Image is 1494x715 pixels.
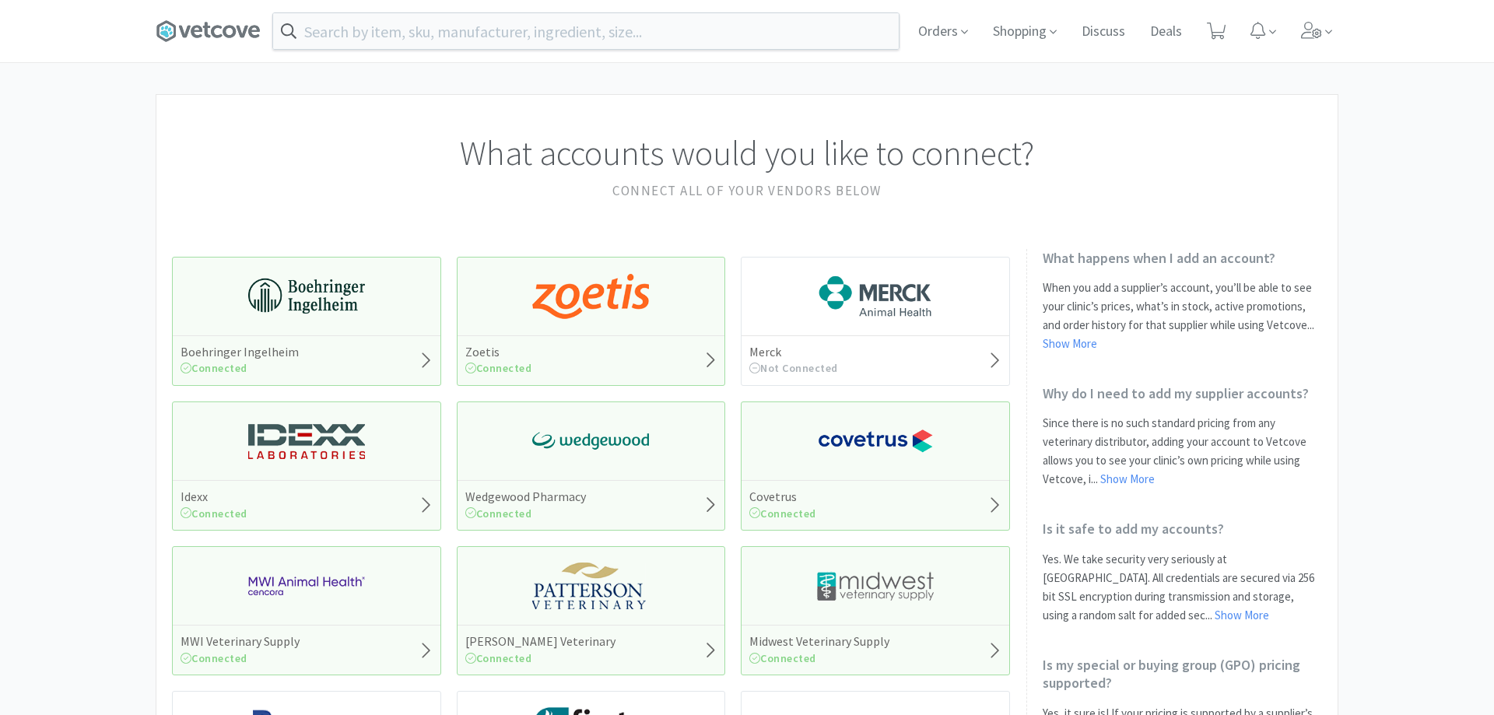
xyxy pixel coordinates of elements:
img: 730db3968b864e76bcafd0174db25112_22.png [248,273,365,320]
img: 4dd14cff54a648ac9e977f0c5da9bc2e_5.png [817,563,934,609]
h1: What accounts would you like to connect? [172,126,1322,181]
span: Not Connected [749,361,838,375]
h5: Merck [749,344,838,360]
img: a673e5ab4e5e497494167fe422e9a3ab.png [532,273,649,320]
img: f5e969b455434c6296c6d81ef179fa71_3.png [532,563,649,609]
h2: Connect all of your vendors below [172,181,1322,202]
h2: Why do I need to add my supplier accounts? [1043,384,1322,402]
span: Connected [181,506,247,520]
img: 77fca1acd8b6420a9015268ca798ef17_1.png [817,418,934,464]
a: Show More [1043,336,1097,351]
h2: What happens when I add an account? [1043,249,1322,267]
p: Yes. We take security very seriously at [GEOGRAPHIC_DATA]. All credentials are secured via 256 bi... [1043,550,1322,625]
span: Connected [181,651,247,665]
h5: Covetrus [749,489,816,505]
a: Deals [1144,25,1188,39]
input: Search by item, sku, manufacturer, ingredient, size... [273,13,899,49]
h5: Zoetis [465,344,532,360]
p: Since there is no such standard pricing from any veterinary distributor, adding your account to V... [1043,414,1322,489]
img: 6d7abf38e3b8462597f4a2f88dede81e_176.png [817,273,934,320]
span: Connected [465,506,532,520]
img: 13250b0087d44d67bb1668360c5632f9_13.png [248,418,365,464]
a: Show More [1215,608,1269,622]
span: Connected [749,506,816,520]
p: When you add a supplier’s account, you’ll be able to see your clinic’s prices, what’s in stock, a... [1043,279,1322,353]
img: f6b2451649754179b5b4e0c70c3f7cb0_2.png [248,563,365,609]
span: Connected [181,361,247,375]
h5: MWI Veterinary Supply [181,633,300,650]
h2: Is it safe to add my accounts? [1043,520,1322,538]
h5: Wedgewood Pharmacy [465,489,586,505]
span: Connected [465,651,532,665]
span: Connected [465,361,532,375]
a: Discuss [1075,25,1131,39]
h5: Boehringer Ingelheim [181,344,299,360]
img: e40baf8987b14801afb1611fffac9ca4_8.png [532,418,649,464]
h5: Midwest Veterinary Supply [749,633,889,650]
h2: Is my special or buying group (GPO) pricing supported? [1043,656,1322,692]
a: Show More [1100,471,1155,486]
h5: Idexx [181,489,247,505]
span: Connected [749,651,816,665]
h5: [PERSON_NAME] Veterinary [465,633,615,650]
